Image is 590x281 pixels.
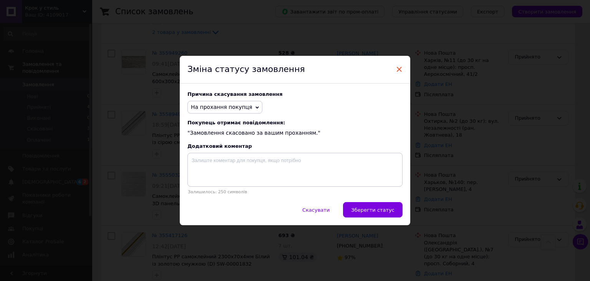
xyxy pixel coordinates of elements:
div: Причина скасування замовлення [187,91,403,97]
span: Покупець отримає повідомлення: [187,120,403,125]
p: Залишилось: 250 символів [187,189,403,194]
div: Зміна статусу замовлення [180,56,410,84]
span: Скасувати [302,207,330,213]
span: × [396,63,403,76]
span: На прохання покупця [191,104,252,110]
button: Скасувати [294,202,338,217]
div: Додатковий коментар [187,143,403,149]
button: Зберегти статус [343,202,403,217]
div: "Замовлення скасовано за вашим проханням." [187,120,403,137]
span: Зберегти статус [351,207,394,213]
